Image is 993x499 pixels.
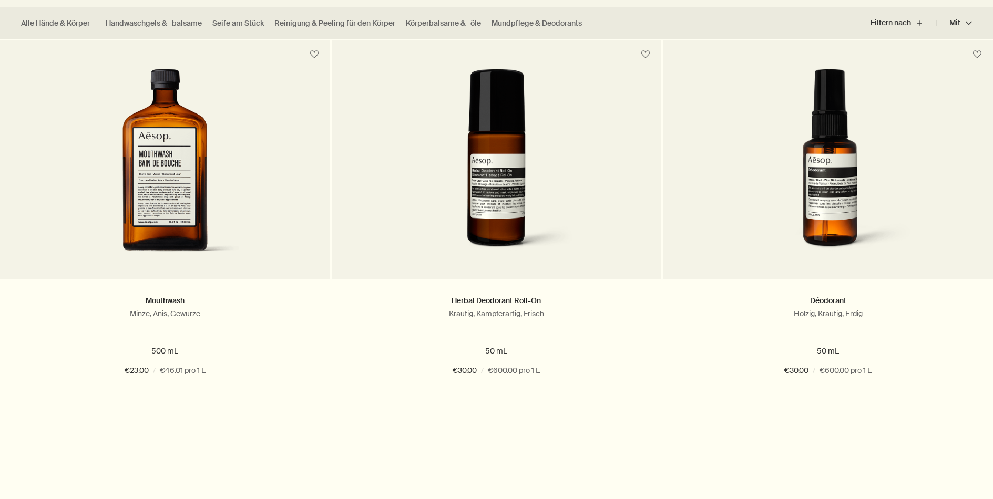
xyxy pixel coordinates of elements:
button: Zum Wunschzettel hinzufügen [636,45,655,64]
img: Herbal Déodorant Roll-On in amber glass bottle [401,69,592,263]
button: Zum Wunschzettel hinzufügen [968,431,987,450]
span: €30.00 [453,365,477,377]
span: / [481,365,484,377]
p: Minze, Anis, Gewürze [16,309,314,318]
p: Krautig, Kampferartig, Frisch [347,309,646,318]
button: Zum Wunschzettel hinzufügen [636,431,655,450]
span: €23.00 [125,365,149,377]
a: Deodorant in amber plastic bottle [663,69,993,279]
a: Seife am Stück [212,18,264,28]
a: Herbal Déodorant Roll-On in amber glass bottle [332,69,662,279]
a: Mouthwash [146,296,185,305]
button: Zum Wunschzettel hinzufügen [305,431,324,450]
button: Mit [936,11,972,36]
span: / [153,365,156,377]
span: €600.00 pro 1 L [820,365,872,377]
a: Mundpflege & Deodorants [492,18,582,28]
button: Zum Wunschzettel hinzufügen [968,45,987,64]
a: Herbal Deodorant Roll-On [452,296,541,305]
button: Zum Wunschzettel hinzufügen [305,45,324,64]
img: Deodorant in amber plastic bottle [732,69,924,263]
p: Holzig, Krautig, Erdig [679,309,977,318]
span: €30.00 [784,365,808,377]
button: Filtern nach [871,11,936,36]
img: Mouthwash in amber glass bottle [87,69,244,263]
a: Handwaschgels & -balsame [106,18,202,28]
span: €600.00 pro 1 L [488,365,540,377]
a: Reinigung & Peeling für den Körper [274,18,395,28]
a: Déodorant [810,296,846,305]
span: €46.01 pro 1 L [160,365,206,377]
a: Alle Hände & Körper [21,18,90,28]
a: Körperbalsame & -öle [406,18,481,28]
span: / [813,365,815,377]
